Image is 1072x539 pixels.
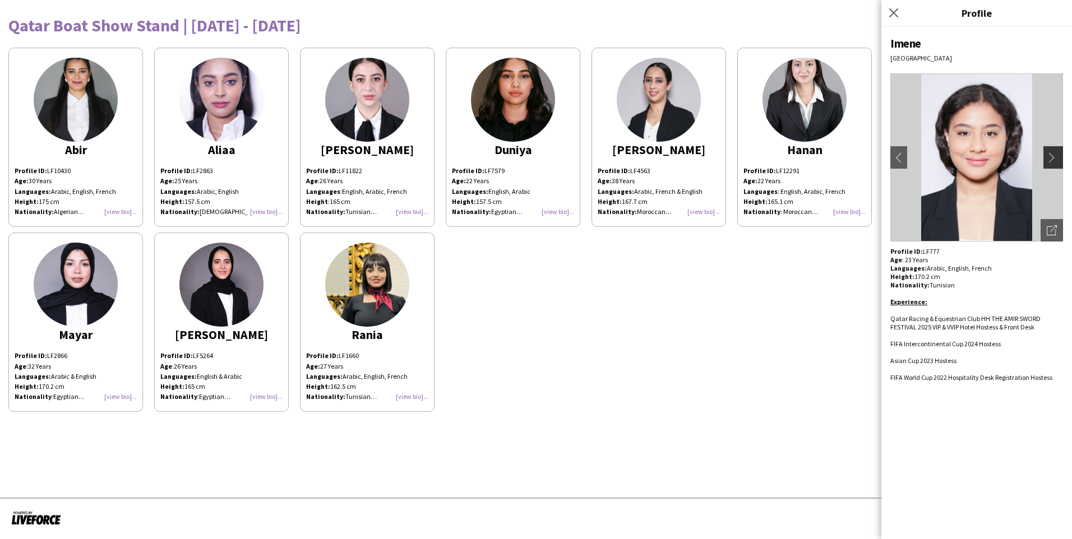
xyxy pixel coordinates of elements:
strong: Height: [452,197,476,206]
strong: Nationality: [306,392,345,401]
strong: Height: [890,272,914,281]
strong: Languages: [452,187,488,196]
div: Hanan [743,145,866,155]
p: LF10430 [15,166,137,176]
p: Tunisian [306,207,428,217]
span: : [160,392,199,401]
p: Arabic & English 170.2 cm [15,371,137,392]
div: [PERSON_NAME] [598,145,720,155]
p: LF2866 [15,351,137,361]
span: : [306,197,330,206]
p: : 23 Years Arabic, English, French 170.2 cm Tunisian [890,255,1063,289]
strong: Age: [598,176,612,185]
u: Experience: [890,298,927,306]
span: 26 Years [320,176,343,185]
strong: Profile ID: [452,166,484,175]
strong: Nationality: [598,207,637,216]
strong: Height: [160,197,184,206]
img: thumb-5b96b244-b851-4c83-a1a2-d1307e99b29f.jpg [763,58,847,142]
strong: Age: [452,176,466,185]
p: 25 Years Arabic, English 157.5 cm [DEMOGRAPHIC_DATA] [160,176,283,217]
strong: Nationality: [306,207,345,216]
div: Imene [890,36,1063,51]
p: LF4563 [598,166,720,176]
b: Age [160,362,172,370]
b: Age [15,362,26,370]
strong: Profile ID: [890,247,923,255]
span: : [15,362,28,370]
img: thumb-3f5721cb-bd9a-49c1-bd8d-44c4a3b8636f.jpg [471,58,555,142]
div: [PERSON_NAME] [160,329,283,340]
strong: Languages: [160,187,197,196]
strong: Profile ID: [306,166,339,175]
li: FIFA Intercontinental Cup 2024 Hostess [890,340,1063,348]
div: Qatar Boat Show Stand | [DATE] - [DATE] [8,17,1064,34]
strong: Height: [160,382,184,391]
span: : [306,187,342,196]
span: Egyptian [53,392,85,401]
strong: Nationality: [160,207,200,216]
p: LF1660 [306,351,428,361]
span: 165 cm [330,197,350,206]
li: FIFA World Cup 2022 Hospitality Desk Registration Hostess [890,373,1063,382]
strong: Height: [598,197,622,206]
b: Nationality [15,392,52,401]
b: Profile ID: [743,166,776,175]
p: 38 Years Arabic, French & English 167.7 cm Moroccan [598,176,720,217]
strong: Age: [306,362,320,370]
strong: Languages: [15,372,51,380]
img: thumb-fc3e0976-9115-4af5-98af-bfaaaaa2f1cd.jpg [34,58,118,142]
img: thumb-e3c10a19-f364-457c-bf96-69d5c6b3dafc.jpg [325,58,409,142]
b: Languages [306,187,340,196]
strong: Languages: [306,372,343,380]
p: LF7579 [452,166,574,176]
p: 27 Years Arabic, English, French 162.5 cm Tunisian [306,361,428,402]
p: LF11822 [306,166,428,186]
strong: Profile ID: [598,166,630,175]
strong: Nationality: [890,281,930,289]
b: Height [306,197,328,206]
strong: Languages: [15,187,51,196]
div: Abir [15,145,137,155]
p: LF2863 [160,166,283,176]
span: 26 Years [174,362,197,370]
strong: Age: [160,176,174,185]
li: Asian Cup 2023 Hostess [890,356,1063,365]
strong: Languages: [598,187,634,196]
strong: Profile ID: [306,351,339,360]
strong: Profile ID: [160,351,193,360]
p: English & Arabic 165 cm [160,371,283,392]
span: : [160,362,174,370]
strong: Height: [306,382,330,391]
span: English, Arabic, French [342,187,407,196]
div: Duniya [452,145,574,155]
img: thumb-661f94ac5e77e.jpg [179,243,264,327]
div: [GEOGRAPHIC_DATA] [890,54,1063,62]
span: Egyptian [199,392,230,401]
strong: Profile ID: [15,351,47,360]
b: Age [890,255,902,264]
li: Qatar Racing & Equestrian Club HH THE AMIR SWORD FESTIVAL 2025 VIP & VVIP Hotel Hostess & Front Desk [890,314,1063,331]
div: Aliaa [160,145,283,155]
b: Height: [743,197,768,206]
b: Languages [743,187,778,196]
div: Rania [306,329,428,340]
div: Mayar [15,329,137,340]
h3: Profile [881,6,1072,20]
strong: Languages: [890,264,927,272]
span: : [306,176,320,185]
div: [PERSON_NAME] [306,145,428,155]
p: 22 Years English, Arabic 157.5 cm Egyptian [452,176,574,217]
span: 32 Years [28,362,51,370]
img: thumb-ae90b02f-0bb0-4213-b908-a8d1efd67100.jpg [325,243,409,327]
p: 30 Years Arabic, English, French 175 cm Algerian [15,176,137,217]
strong: Height: [15,197,39,206]
strong: Profile ID: [160,166,193,175]
img: Powered by Liveforce [11,510,61,526]
img: thumb-165579915162b17d6f24db5.jpg [179,58,264,142]
b: Age: [743,176,757,185]
span: : [15,392,53,401]
b: Nationality [743,207,780,216]
img: thumb-9b6fd660-ba35-4b88-a194-5e7aedc5b98e.png [617,58,701,142]
p: 22 Years : English, Arabic, French 165.1 cm : Moroccan [743,176,866,217]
